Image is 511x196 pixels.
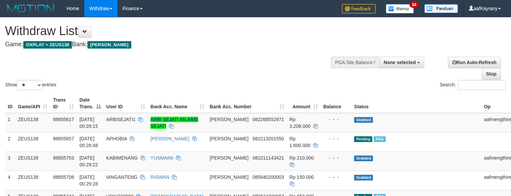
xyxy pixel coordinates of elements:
img: Feedback.jpg [342,4,376,13]
span: Copy 082268552971 to clipboard [252,117,284,122]
a: ARBI SEJATI AN ARBI SEJATI [151,117,198,129]
h4: Game: Bank: [5,41,334,48]
span: Pending [354,136,372,142]
span: 34 [409,2,419,8]
span: Rp 3.208.000 [290,117,311,129]
th: Bank Acc. Number: activate to sort column ascending [207,94,287,113]
th: Balance [321,94,352,113]
button: None selected [379,57,424,68]
td: ZEUS138 [15,132,50,151]
span: IANGANTENG [106,174,138,180]
span: [PERSON_NAME] [210,155,248,161]
span: Marked by aafkaynarin [374,136,385,142]
span: [PERSON_NAME] [210,174,248,180]
span: Copy 082213201550 to clipboard [252,136,284,141]
span: Copy 085840200003 to clipboard [252,174,284,180]
span: Grabbed [354,156,373,161]
td: ZEUS138 [15,151,50,171]
th: Bank Acc. Name: activate to sort column ascending [148,94,207,113]
td: 3 [5,151,15,171]
span: KABIMENANG [106,155,138,161]
span: Copy 082211143421 to clipboard [252,155,284,161]
img: MOTION_logo.png [5,3,56,13]
span: APHOBIA [106,136,127,141]
span: 88855617 [53,117,74,122]
span: [DATE] 00:29:22 [79,155,98,167]
span: 88855708 [53,174,74,180]
a: Stop [482,68,501,80]
td: 2 [5,132,15,151]
span: [PERSON_NAME] [87,41,131,49]
th: Game/API: activate to sort column ascending [15,94,50,113]
span: Rp 1.600.000 [290,136,311,148]
div: - - - [323,174,349,180]
a: YUSMAINI [151,155,173,161]
span: [DATE] 00:29:28 [79,174,98,187]
span: ARBISEJATI1 [106,117,136,122]
span: OXPLAY > ZEUS138 [23,41,72,49]
div: - - - [323,116,349,123]
span: Rp 150.000 [290,174,314,180]
div: - - - [323,155,349,161]
h1: Withdraw List [5,24,334,38]
span: [PERSON_NAME] [210,136,248,141]
span: Grabbed [354,117,373,123]
th: Amount: activate to sort column ascending [287,94,321,113]
span: [DATE] 00:28:48 [79,136,98,148]
span: 88855703 [53,155,74,161]
a: RISWAN [151,174,169,180]
th: Trans ID: activate to sort column ascending [50,94,77,113]
td: ZEUS138 [15,171,50,190]
span: None selected [384,60,416,65]
td: ZEUS138 [15,113,50,133]
div: - - - [323,135,349,142]
div: PGA Site Balance / [331,57,379,68]
label: Show entries [5,80,56,90]
span: Rp 210.000 [290,155,314,161]
td: 1 [5,113,15,133]
span: Grabbed [354,175,373,180]
th: User ID: activate to sort column ascending [104,94,148,113]
span: [DATE] 00:28:15 [79,117,98,129]
th: Date Trans.: activate to sort column descending [77,94,103,113]
a: [PERSON_NAME] [151,136,189,141]
span: 88855657 [53,136,74,141]
img: panduan.png [424,4,458,13]
td: 4 [5,171,15,190]
input: Search: [458,80,506,90]
select: Showentries [17,80,42,90]
th: Status [351,94,481,113]
label: Search: [440,80,506,90]
span: [PERSON_NAME] [210,117,248,122]
img: Button%20Memo.svg [386,4,414,13]
th: ID [5,94,15,113]
a: Run Auto-Refresh [448,57,501,68]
